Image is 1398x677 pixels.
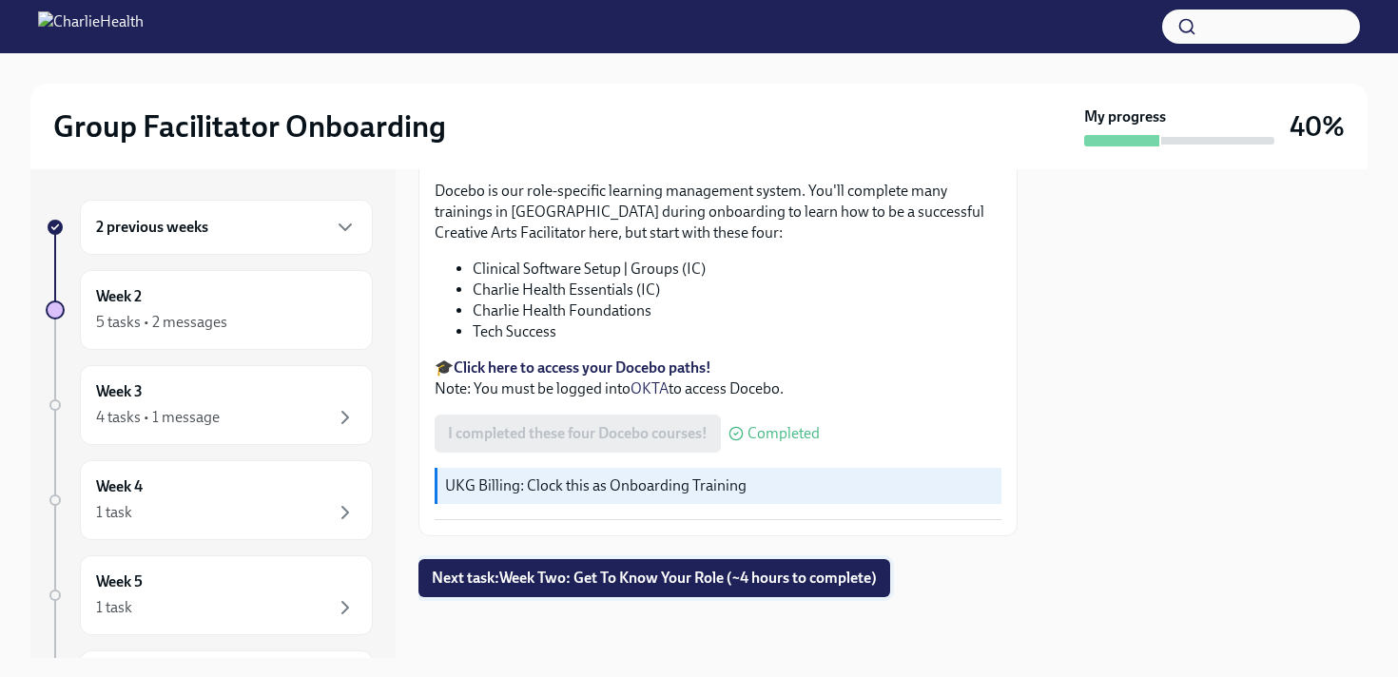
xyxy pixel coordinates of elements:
[432,569,877,588] span: Next task : Week Two: Get To Know Your Role (~4 hours to complete)
[46,365,373,445] a: Week 34 tasks • 1 message
[38,11,144,42] img: CharlieHealth
[96,217,208,238] h6: 2 previous weeks
[631,379,669,397] a: OKTA
[96,381,143,402] h6: Week 3
[80,200,373,255] div: 2 previous weeks
[1084,106,1166,127] strong: My progress
[473,280,1001,300] li: Charlie Health Essentials (IC)
[53,107,446,145] h2: Group Facilitator Onboarding
[46,460,373,540] a: Week 41 task
[473,259,1001,280] li: Clinical Software Setup | Groups (IC)
[96,407,220,428] div: 4 tasks • 1 message
[473,300,1001,321] li: Charlie Health Foundations
[1290,109,1345,144] h3: 40%
[454,358,711,377] a: Click here to access your Docebo paths!
[46,555,373,635] a: Week 51 task
[46,270,373,350] a: Week 25 tasks • 2 messages
[96,476,143,497] h6: Week 4
[96,312,227,333] div: 5 tasks • 2 messages
[435,358,1001,399] p: 🎓 Note: You must be logged into to access Docebo.
[96,502,132,523] div: 1 task
[418,559,890,597] button: Next task:Week Two: Get To Know Your Role (~4 hours to complete)
[748,426,820,441] span: Completed
[96,571,143,592] h6: Week 5
[473,321,1001,342] li: Tech Success
[445,475,994,496] p: UKG Billing: Clock this as Onboarding Training
[96,286,142,307] h6: Week 2
[96,597,132,618] div: 1 task
[435,181,1001,243] p: Docebo is our role-specific learning management system. You'll complete many trainings in [GEOGRA...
